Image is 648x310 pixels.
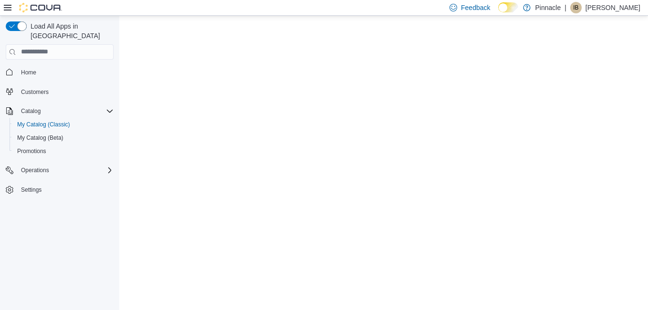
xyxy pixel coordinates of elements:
span: Operations [17,165,114,176]
span: Home [21,69,36,76]
a: My Catalog (Classic) [13,119,74,130]
p: | [564,2,566,13]
img: Cova [19,3,62,12]
span: Operations [21,166,49,174]
span: Feedback [461,3,490,12]
a: My Catalog (Beta) [13,132,67,144]
span: Dark Mode [498,12,499,13]
span: My Catalog (Classic) [13,119,114,130]
button: Catalog [2,104,117,118]
span: Customers [17,86,114,98]
button: My Catalog (Beta) [10,131,117,145]
nav: Complex example [6,62,114,222]
span: Catalog [17,105,114,117]
div: Isabelle Bujold [570,2,582,13]
span: Home [17,66,114,78]
button: Promotions [10,145,117,158]
button: Catalog [17,105,44,117]
a: Promotions [13,145,50,157]
span: Settings [17,184,114,196]
button: Operations [17,165,53,176]
span: IB [573,2,578,13]
button: Operations [2,164,117,177]
a: Home [17,67,40,78]
span: Customers [21,88,49,96]
button: Customers [2,85,117,99]
p: Pinnacle [535,2,561,13]
span: My Catalog (Beta) [17,134,63,142]
span: Settings [21,186,42,194]
a: Customers [17,86,52,98]
span: Catalog [21,107,41,115]
span: My Catalog (Beta) [13,132,114,144]
input: Dark Mode [498,2,518,12]
a: Settings [17,184,45,196]
span: My Catalog (Classic) [17,121,70,128]
button: Home [2,65,117,79]
button: My Catalog (Classic) [10,118,117,131]
span: Load All Apps in [GEOGRAPHIC_DATA] [27,21,114,41]
span: Promotions [17,147,46,155]
button: Settings [2,183,117,196]
span: Promotions [13,145,114,157]
p: [PERSON_NAME] [585,2,640,13]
